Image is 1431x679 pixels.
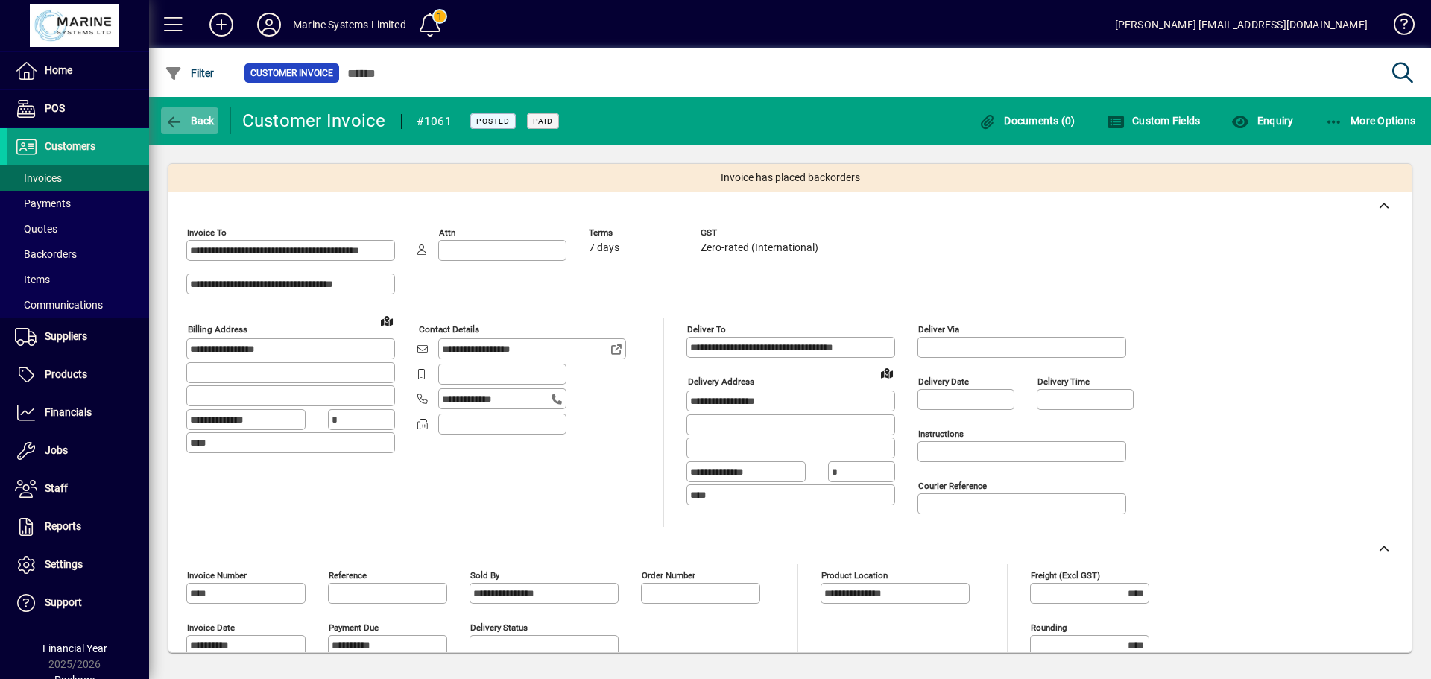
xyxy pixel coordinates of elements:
span: Back [165,115,215,127]
span: Financials [45,406,92,418]
a: View on map [375,309,399,332]
mat-label: Sold by [470,570,499,581]
a: Backorders [7,241,149,267]
span: More Options [1325,115,1416,127]
span: Settings [45,558,83,570]
div: Marine Systems Limited [293,13,406,37]
a: Home [7,52,149,89]
span: Zero-rated (International) [701,242,818,254]
mat-label: Invoice To [187,227,227,238]
span: Communications [15,299,103,311]
span: Paid [533,116,553,126]
a: Staff [7,470,149,508]
a: Quotes [7,216,149,241]
span: Documents (0) [979,115,1075,127]
button: Documents (0) [975,107,1079,134]
button: Enquiry [1228,107,1297,134]
mat-label: Invoice date [187,622,235,633]
button: More Options [1321,107,1420,134]
span: Products [45,368,87,380]
span: Enquiry [1231,115,1293,127]
a: Payments [7,191,149,216]
a: POS [7,90,149,127]
span: Invoice has placed backorders [721,170,860,186]
span: Invoices [15,172,62,184]
span: Terms [589,228,678,238]
a: Items [7,267,149,292]
span: Customer Invoice [250,66,333,80]
a: Financials [7,394,149,432]
mat-label: Instructions [918,429,964,439]
span: Filter [165,67,215,79]
span: Payments [15,198,71,209]
span: Support [45,596,82,608]
button: Back [161,107,218,134]
mat-label: Rounding [1031,622,1067,633]
span: Backorders [15,248,77,260]
span: Custom Fields [1107,115,1201,127]
a: View on map [875,361,899,385]
a: Communications [7,292,149,318]
span: Reports [45,520,81,532]
span: Customers [45,140,95,152]
a: Jobs [7,432,149,470]
a: Invoices [7,165,149,191]
span: Home [45,64,72,76]
span: POS [45,102,65,114]
mat-label: Delivery time [1037,376,1090,387]
mat-label: Deliver via [918,324,959,335]
mat-label: Delivery status [470,622,528,633]
app-page-header-button: Back [149,107,231,134]
button: Profile [245,11,293,38]
mat-label: Payment due [329,622,379,633]
a: Suppliers [7,318,149,356]
mat-label: Attn [439,227,455,238]
mat-label: Freight (excl GST) [1031,570,1100,581]
mat-label: Deliver To [687,324,726,335]
a: Knowledge Base [1383,3,1412,51]
span: Quotes [15,223,57,235]
mat-label: Invoice number [187,570,247,581]
span: Items [15,274,50,285]
a: Products [7,356,149,394]
a: Support [7,584,149,622]
span: Posted [476,116,510,126]
a: Settings [7,546,149,584]
div: #1061 [417,110,452,133]
a: Reports [7,508,149,546]
span: Staff [45,482,68,494]
span: Jobs [45,444,68,456]
mat-label: Delivery date [918,376,969,387]
mat-label: Courier Reference [918,481,987,491]
span: GST [701,228,818,238]
mat-label: Reference [329,570,367,581]
button: Filter [161,60,218,86]
button: Custom Fields [1103,107,1204,134]
span: Suppliers [45,330,87,342]
div: Customer Invoice [242,109,386,133]
mat-label: Order number [642,570,695,581]
span: Financial Year [42,642,107,654]
button: Add [198,11,245,38]
span: 7 days [589,242,619,254]
mat-label: Product location [821,570,888,581]
div: [PERSON_NAME] [EMAIL_ADDRESS][DOMAIN_NAME] [1115,13,1368,37]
